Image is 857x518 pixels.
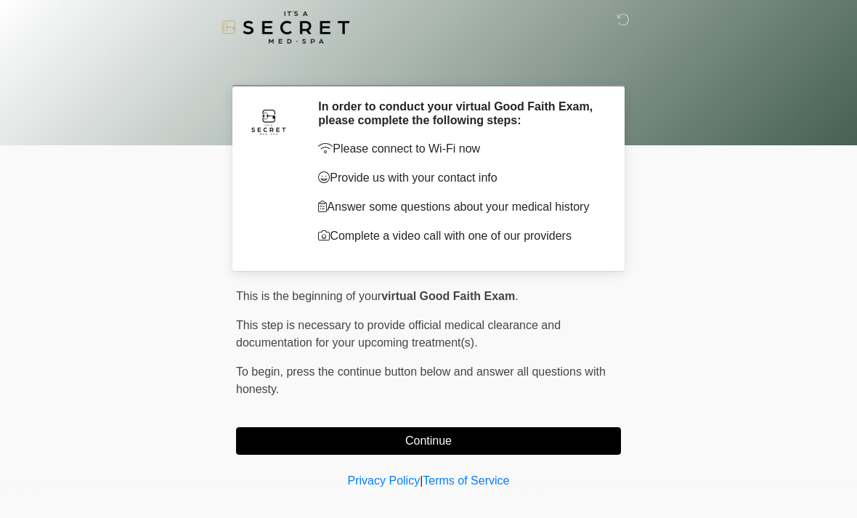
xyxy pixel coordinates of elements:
span: press the continue button below and answer all questions with honesty. [236,365,606,395]
span: . [515,290,518,302]
img: It's A Secret Med Spa Logo [222,11,349,44]
strong: virtual Good Faith Exam [381,290,515,302]
img: Agent Avatar [247,100,291,143]
button: Continue [236,427,621,455]
p: Provide us with your contact info [318,169,599,187]
p: Answer some questions about your medical history [318,198,599,216]
span: To begin, [236,365,286,378]
h2: In order to conduct your virtual Good Faith Exam, please complete the following steps: [318,100,599,127]
a: | [420,474,423,487]
p: Please connect to Wi-Fi now [318,140,599,158]
a: Privacy Policy [348,474,421,487]
p: Complete a video call with one of our providers [318,227,599,245]
span: This is the beginning of your [236,290,381,302]
span: This step is necessary to provide official medical clearance and documentation for your upcoming ... [236,319,561,349]
a: Terms of Service [423,474,509,487]
h1: ‎ ‎ [225,52,632,79]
